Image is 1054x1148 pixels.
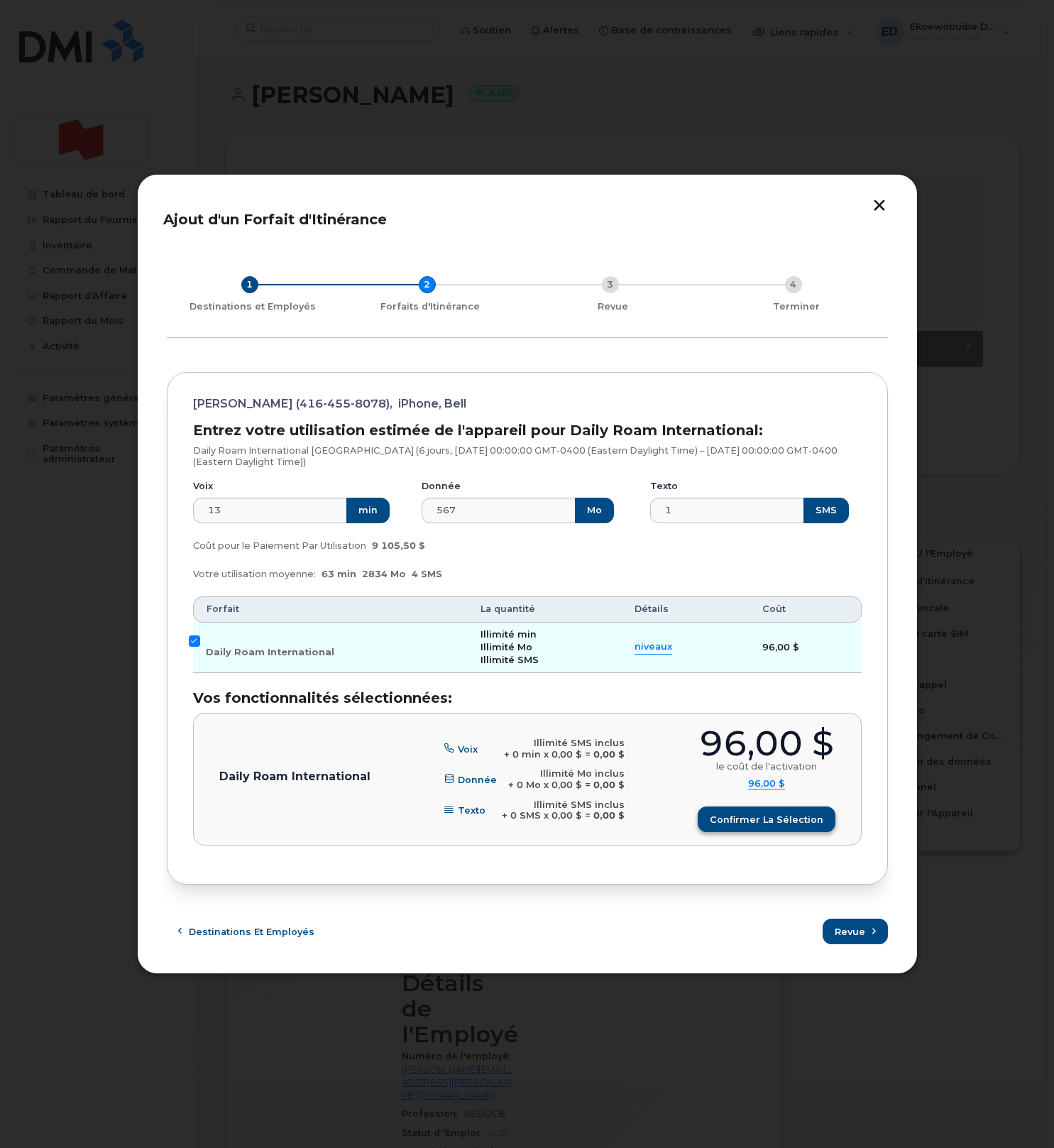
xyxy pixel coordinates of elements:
span: Destinations et Employés [189,925,314,939]
th: Détails [622,596,750,622]
div: le coût de l'activation [716,761,817,772]
span: 0,00 $ = [551,780,591,790]
th: Coût [750,596,861,622]
label: Texto [650,481,678,492]
button: Confirmer la sélection [698,807,835,832]
label: Voix [193,481,213,492]
div: Revue [527,301,699,312]
span: Daily Roam International [206,647,334,657]
div: Illimité Mo inclus [508,768,625,780]
button: Mo [575,498,614,523]
div: 4 [785,276,802,293]
span: 63 min [322,569,356,579]
span: Revue [835,925,865,939]
button: Destinations et Employés [167,919,327,944]
th: Forfait [193,596,468,622]
span: Votre utilisation moyenne: [193,569,316,579]
div: 3 [602,276,619,293]
span: Ajout d'un Forfait d'Itinérance [163,211,387,228]
b: 0,00 $ [593,749,625,760]
div: Destinations et Employés [172,301,333,312]
span: + 0 min x [504,749,549,760]
p: Daily Roam International [GEOGRAPHIC_DATA] (6 jours, [DATE] 00:00:00 GMT-0400 (Eastern Daylight T... [193,445,862,467]
th: La quantité [468,596,622,622]
summary: niveaux [635,640,672,654]
span: Coût pour le Paiement Par Utilisation [193,540,366,551]
p: Daily Roam International [219,771,370,782]
span: 2834 Mo [362,569,406,579]
span: + 0 Mo x [508,780,549,790]
span: iPhone, Bell [398,398,466,410]
span: [PERSON_NAME] (416-455-8078), [193,398,392,410]
h3: Entrez votre utilisation estimée de l'appareil pour Daily Roam International: [193,422,862,438]
div: 1 [241,276,258,293]
button: Revue [823,919,888,944]
div: Terminer [710,301,882,312]
h3: Vos fonctionnalités sélectionnées: [193,690,862,706]
button: SMS [803,498,849,523]
div: Illimité SMS inclus [504,738,625,749]
span: 0,00 $ = [551,810,591,821]
td: 96,00 $ [750,623,861,674]
span: 0,00 $ = [551,749,591,760]
summary: 96,00 $ [748,778,785,790]
span: Confirmer la sélection [710,813,823,826]
div: Illimité SMS inclus [502,799,625,811]
span: 9 105,50 $ [372,540,425,551]
button: min [346,498,390,523]
span: Illimité SMS [481,655,539,665]
b: 0,00 $ [593,780,625,790]
span: Donnée [458,774,497,785]
span: Illimité Mo [481,642,532,652]
div: 96,00 $ [699,726,834,761]
span: + 0 SMS x [502,810,549,821]
b: 0,00 $ [593,810,625,821]
span: Illimité min [481,629,537,640]
span: Texto [458,805,485,816]
input: Daily Roam International [189,635,200,647]
label: Donnée [422,481,461,492]
span: Voix [458,743,478,754]
span: 4 SMS [412,569,442,579]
